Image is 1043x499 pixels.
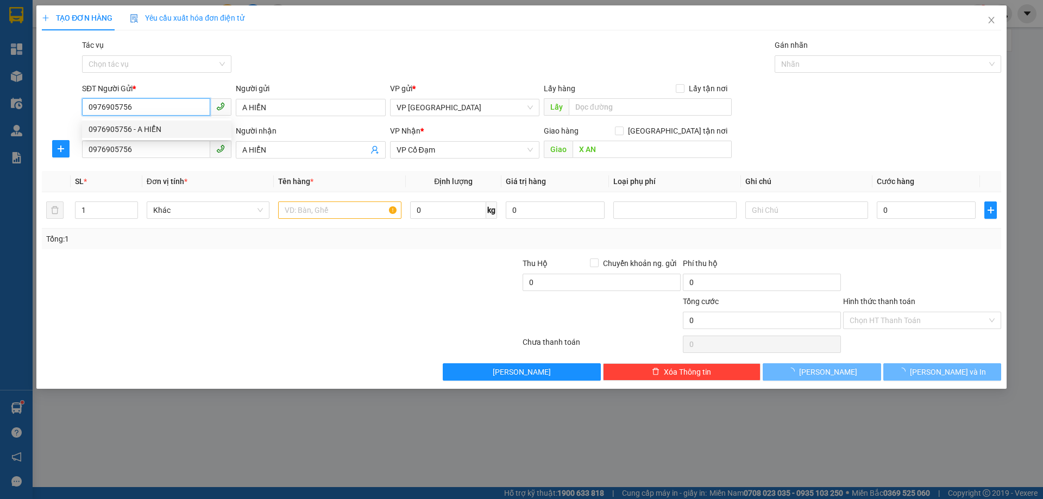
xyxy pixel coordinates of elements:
[216,144,225,153] span: phone
[544,84,575,93] span: Lấy hàng
[787,368,799,375] span: loading
[486,201,497,219] span: kg
[82,121,231,138] div: 0976905756 - A HIỂN
[130,14,139,23] img: icon
[278,201,401,219] input: VD: Bàn, Ghế
[544,98,569,116] span: Lấy
[53,144,69,153] span: plus
[14,79,162,115] b: GỬI : VP [GEOGRAPHIC_DATA]
[683,297,719,306] span: Tổng cước
[42,14,49,22] span: plus
[147,177,187,186] span: Đơn vị tính
[745,201,868,219] input: Ghi Chú
[153,202,263,218] span: Khác
[46,201,64,219] button: delete
[506,177,546,186] span: Giá trị hàng
[624,125,732,137] span: [GEOGRAPHIC_DATA] tận nơi
[102,40,454,54] li: Hotline: 1900252555
[82,83,231,94] div: SĐT Người Gửi
[52,140,70,157] button: plus
[544,127,579,135] span: Giao hàng
[506,201,605,219] input: 0
[390,127,420,135] span: VP Nhận
[75,177,84,186] span: SL
[493,366,551,378] span: [PERSON_NAME]
[987,16,996,24] span: close
[741,171,872,192] th: Ghi chú
[799,366,857,378] span: [PERSON_NAME]
[397,142,533,158] span: VP Cổ Đạm
[278,177,313,186] span: Tên hàng
[684,83,732,94] span: Lấy tận nơi
[599,257,681,269] span: Chuyển khoản ng. gửi
[763,363,881,381] button: [PERSON_NAME]
[603,363,761,381] button: deleteXóa Thông tin
[89,123,225,135] div: 0976905756 - A HIỂN
[883,363,1001,381] button: [PERSON_NAME] và In
[664,366,711,378] span: Xóa Thông tin
[683,257,841,274] div: Phí thu hộ
[775,41,808,49] label: Gán nhãn
[521,336,682,355] div: Chưa thanh toán
[102,27,454,40] li: Cổ Đạm, xã [GEOGRAPHIC_DATA], [GEOGRAPHIC_DATA]
[877,177,914,186] span: Cước hàng
[573,141,732,158] input: Dọc đường
[843,297,915,306] label: Hình thức thanh toán
[236,125,385,137] div: Người nhận
[370,146,379,154] span: user-add
[985,206,996,214] span: plus
[544,141,573,158] span: Giao
[609,171,740,192] th: Loại phụ phí
[216,102,225,111] span: phone
[42,14,112,22] span: TẠO ĐƠN HÀNG
[976,5,1007,36] button: Close
[434,177,473,186] span: Định lượng
[523,259,548,268] span: Thu Hộ
[443,363,601,381] button: [PERSON_NAME]
[46,233,403,245] div: Tổng: 1
[236,83,385,94] div: Người gửi
[652,368,659,376] span: delete
[82,41,104,49] label: Tác vụ
[14,14,68,68] img: logo.jpg
[390,83,539,94] div: VP gửi
[910,366,986,378] span: [PERSON_NAME] và In
[569,98,732,116] input: Dọc đường
[130,14,244,22] span: Yêu cầu xuất hóa đơn điện tử
[898,368,910,375] span: loading
[397,99,533,116] span: VP Mỹ Đình
[984,201,996,219] button: plus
